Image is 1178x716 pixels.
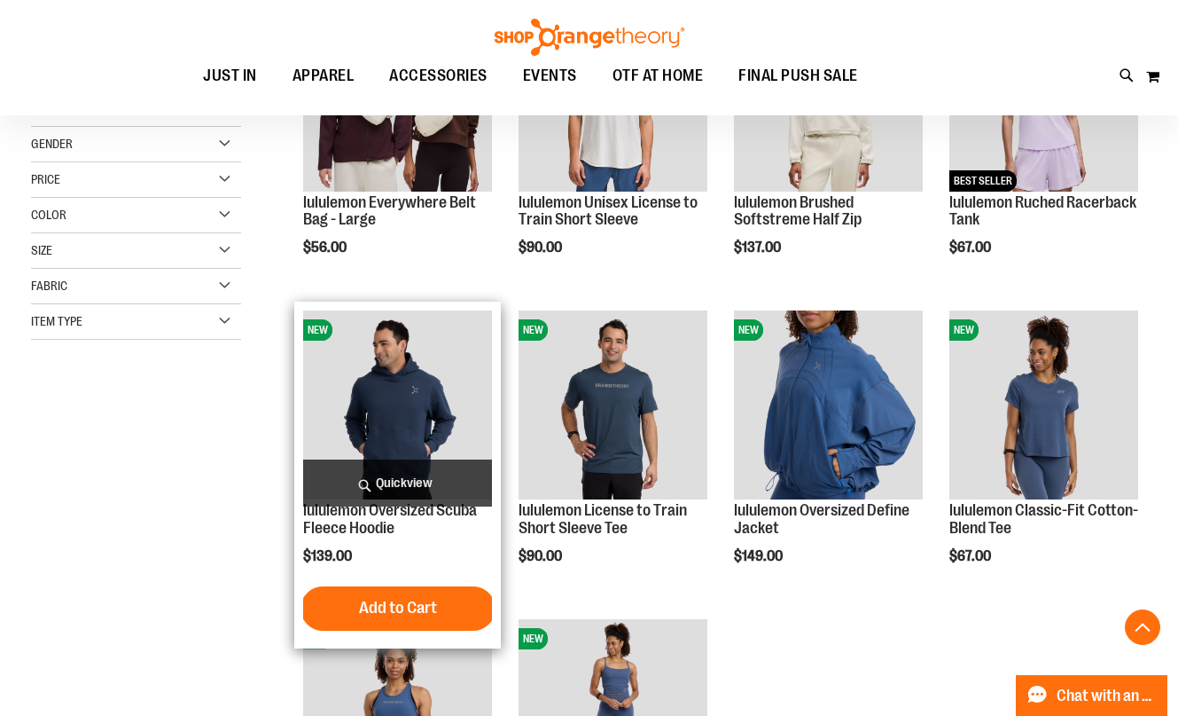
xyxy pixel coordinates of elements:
[725,302,932,610] div: product
[519,319,548,341] span: NEW
[1125,610,1160,645] button: Back To Top
[734,240,784,256] span: $137.00
[31,279,67,293] span: Fabric
[31,137,73,151] span: Gender
[31,314,82,328] span: Item Type
[949,548,994,564] span: $67.00
[294,302,501,649] div: product
[734,311,923,502] a: lululemon Oversized Define JacketNEWNEW
[389,56,488,96] span: ACCESSORIES
[303,319,332,341] span: NEW
[31,208,66,222] span: Color
[734,311,923,500] img: lululemon Oversized Define Jacket
[949,311,1138,500] img: lululemon Classic-Fit Cotton-Blend Tee
[949,501,1138,537] a: lululemon Classic-Fit Cotton-Blend Tee
[303,501,477,537] a: lululemon Oversized Scuba Fleece Hoodie
[738,56,858,96] span: FINAL PUSH SALE
[1016,675,1168,716] button: Chat with an Expert
[303,460,492,507] a: Quickview
[523,56,577,96] span: EVENTS
[519,628,548,649] span: NEW
[303,240,349,256] span: $56.00
[492,19,687,56] img: Shop Orangetheory
[519,548,565,564] span: $90.00
[949,319,979,341] span: NEW
[303,311,492,500] img: lululemon Oversized Scuba Fleece Hoodie
[1057,688,1157,704] span: Chat with an Expert
[510,302,716,610] div: product
[519,240,565,256] span: $90.00
[949,170,1017,192] span: BEST SELLER
[519,311,707,500] img: lululemon License to Train Short Sleeve Tee
[203,56,257,96] span: JUST IN
[734,319,763,341] span: NEW
[303,311,492,502] a: lululemon Oversized Scuba Fleece HoodieNEWNEW
[734,548,785,564] span: $149.00
[949,311,1138,502] a: lululemon Classic-Fit Cotton-Blend TeeNEWNEW
[519,501,687,537] a: lululemon License to Train Short Sleeve Tee
[293,56,355,96] span: APPAREL
[519,193,698,229] a: lululemon Unisex License to Train Short Sleeve
[303,548,355,564] span: $139.00
[949,193,1136,229] a: lululemon Ruched Racerback Tank
[31,243,52,257] span: Size
[519,311,707,502] a: lululemon License to Train Short Sleeve TeeNEWNEW
[734,193,862,229] a: lululemon Brushed Softstreme Half Zip
[949,240,994,256] span: $67.00
[31,172,60,186] span: Price
[303,193,476,229] a: lululemon Everywhere Belt Bag - Large
[940,302,1147,610] div: product
[734,501,909,537] a: lululemon Oversized Define Jacket
[359,598,437,618] span: Add to Cart
[300,586,495,631] button: Add to Cart
[612,56,704,96] span: OTF AT HOME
